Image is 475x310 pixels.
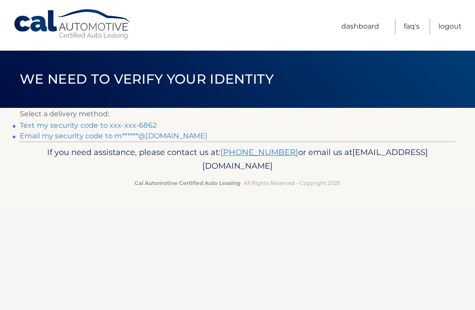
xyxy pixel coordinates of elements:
a: Email my security code to m******@[DOMAIN_NAME] [20,132,208,140]
a: Cal Automotive [13,9,132,40]
p: Select a delivery method: [20,108,455,120]
a: Text my security code to xxx-xxx-6862 [20,121,157,129]
strong: Cal Automotive Certified Auto Leasing [135,180,240,186]
a: [PHONE_NUMBER] [220,147,298,157]
a: Logout [438,19,462,34]
p: - All Rights Reserved - Copyright 2025 [33,178,442,188]
a: Dashboard [341,19,379,34]
p: If you need assistance, please contact us at: or email us at [33,145,442,173]
a: FAQ's [404,19,420,34]
span: We need to verify your identity [20,71,274,87]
